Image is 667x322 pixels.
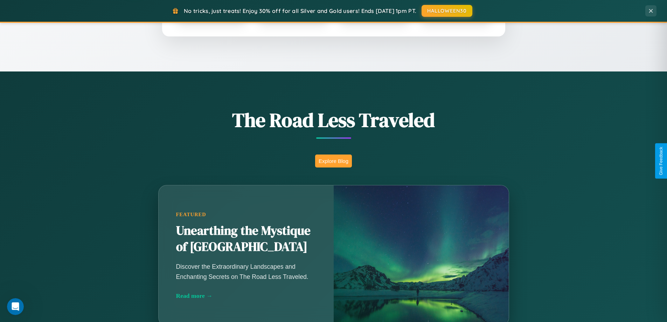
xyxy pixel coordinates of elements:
p: Discover the Extraordinary Landscapes and Enchanting Secrets on The Road Less Traveled. [176,262,316,281]
button: Explore Blog [315,155,352,167]
div: Featured [176,212,316,218]
span: No tricks, just treats! Enjoy 30% off for all Silver and Gold users! Ends [DATE] 1pm PT. [184,7,416,14]
div: Read more → [176,292,316,300]
h2: Unearthing the Mystique of [GEOGRAPHIC_DATA] [176,223,316,255]
iframe: Intercom live chat [7,298,24,315]
h1: The Road Less Traveled [124,107,544,133]
div: Give Feedback [659,147,663,175]
button: HALLOWEEN30 [422,5,472,17]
